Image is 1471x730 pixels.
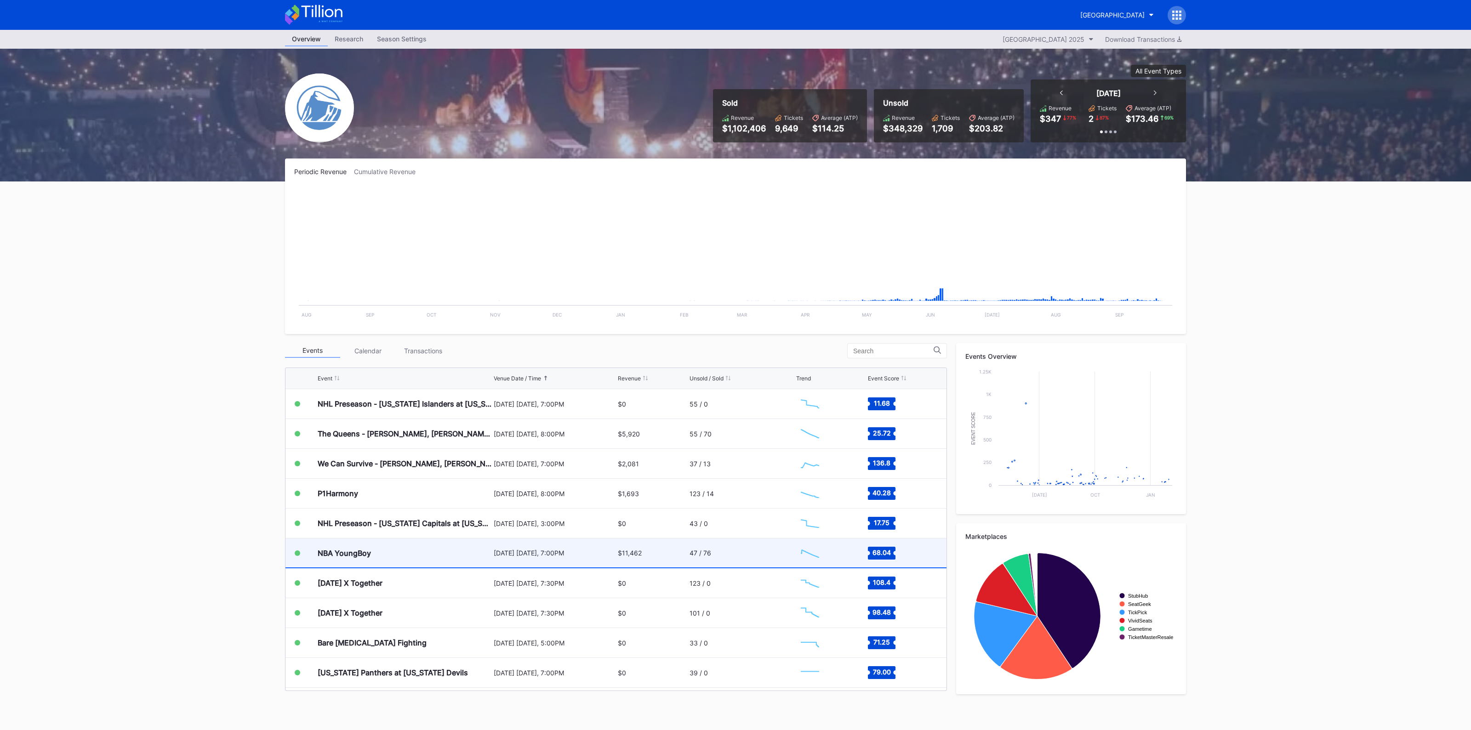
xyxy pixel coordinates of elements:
div: $0 [618,609,626,617]
div: Marketplaces [965,532,1177,540]
div: Unsold [883,98,1015,108]
text: 17.75 [874,519,889,526]
svg: Chart title [796,452,824,475]
text: 68.04 [872,548,891,556]
div: $1,102,406 [722,124,766,133]
div: Season Settings [370,32,433,45]
text: Jun [926,312,935,317]
div: Tickets [1097,105,1117,112]
svg: Chart title [796,661,824,684]
div: Tickets [941,114,960,121]
svg: Chart title [965,367,1177,505]
text: TicketMasterResale [1128,634,1173,640]
text: 750 [983,414,992,420]
div: [DATE] [DATE], 7:30PM [494,609,616,617]
text: 1.25k [979,369,992,374]
div: 33 / 0 [690,639,708,647]
div: 9,649 [775,124,803,133]
text: May [862,312,872,317]
svg: Chart title [796,512,824,535]
div: Transactions [395,344,450,358]
div: [DATE] [DATE], 3:00PM [494,520,616,527]
div: [GEOGRAPHIC_DATA] [1080,11,1145,19]
div: Trend [796,375,811,382]
text: Aug [1051,312,1060,317]
text: 40.28 [872,489,891,497]
text: Sep [366,312,374,317]
text: 500 [983,437,992,442]
div: Revenue [1049,105,1072,112]
text: Event Score [971,412,976,445]
text: VividSeats [1128,618,1152,623]
div: 2 [1089,114,1094,124]
div: [DATE] X Together [318,578,382,588]
svg: Chart title [796,392,824,415]
a: Overview [285,32,328,46]
div: Average (ATP) [821,114,858,121]
div: 55 / 70 [690,430,712,438]
div: [DATE] [DATE], 7:00PM [494,669,616,677]
div: 101 / 0 [690,609,710,617]
div: $5,920 [618,430,640,438]
text: 11.68 [873,399,889,407]
div: Download Transactions [1105,35,1181,43]
div: $0 [618,579,626,587]
text: Jan [616,312,625,317]
text: 25.72 [872,429,890,437]
a: Research [328,32,370,46]
div: Revenue [618,375,641,382]
text: Mar [737,312,747,317]
div: NHL Preseason - [US_STATE] Islanders at [US_STATE] Devils [318,399,491,408]
div: Sold [722,98,858,108]
div: $1,693 [618,490,639,498]
div: $2,081 [618,460,639,468]
div: [DATE] [1096,89,1121,98]
div: [DATE] [DATE], 7:30PM [494,579,616,587]
text: StubHub [1128,593,1148,599]
div: Events Overview [965,352,1177,360]
div: [DATE] [DATE], 7:00PM [494,460,616,468]
button: Download Transactions [1100,33,1186,45]
div: 123 / 0 [690,579,711,587]
div: Cumulative Revenue [354,168,423,175]
text: 79.00 [872,668,890,676]
div: Venue Date / Time [494,375,541,382]
div: [DATE] [DATE], 5:00PM [494,639,616,647]
div: Periodic Revenue [294,168,354,175]
text: 1k [986,391,992,397]
text: Nov [490,312,501,317]
div: The Queens - [PERSON_NAME], [PERSON_NAME], [PERSON_NAME], and [PERSON_NAME] [318,429,491,438]
div: We Can Survive - [PERSON_NAME], [PERSON_NAME], [PERSON_NAME], Goo Goo Dolls [318,459,491,468]
input: Search [853,347,934,355]
div: $0 [618,669,626,677]
text: 71.25 [873,638,890,646]
div: Revenue [892,114,915,121]
div: 37 / 13 [690,460,711,468]
div: Event Score [868,375,899,382]
div: $0 [618,639,626,647]
div: NHL Preseason - [US_STATE] Capitals at [US_STATE] Devils (Split Squad) [318,519,491,528]
div: Calendar [340,344,395,358]
div: $173.46 [1126,114,1158,124]
text: 108.4 [873,578,890,586]
div: $347 [1040,114,1061,124]
svg: Chart title [796,572,824,594]
text: Aug [302,312,311,317]
div: $348,329 [883,124,923,133]
div: [DATE] [DATE], 8:00PM [494,430,616,438]
text: Dec [553,312,562,317]
div: Events [285,344,340,358]
div: 87 % [1099,114,1110,121]
div: [DATE] [DATE], 7:00PM [494,400,616,408]
text: SeatGeek [1128,601,1151,607]
div: $11,462 [618,549,642,557]
svg: Chart title [294,187,1177,325]
text: 0 [989,482,992,488]
svg: Chart title [796,542,824,565]
text: 98.48 [872,608,891,616]
svg: Chart title [965,547,1177,685]
div: All Event Types [1135,67,1181,75]
button: [GEOGRAPHIC_DATA] [1073,6,1161,23]
text: [DATE] [985,312,1000,317]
